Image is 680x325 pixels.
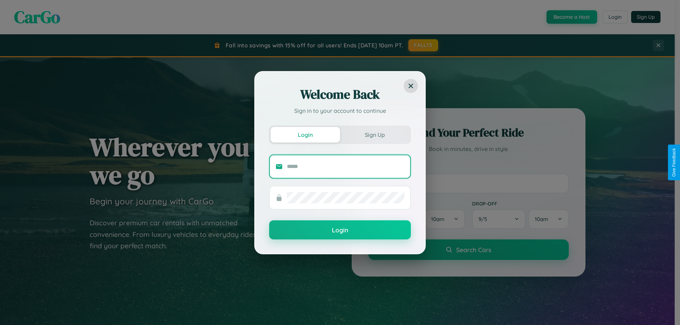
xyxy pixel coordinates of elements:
[269,106,411,115] p: Sign in to your account to continue
[671,148,676,177] div: Give Feedback
[269,220,411,239] button: Login
[269,86,411,103] h2: Welcome Back
[271,127,340,143] button: Login
[340,127,409,143] button: Sign Up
